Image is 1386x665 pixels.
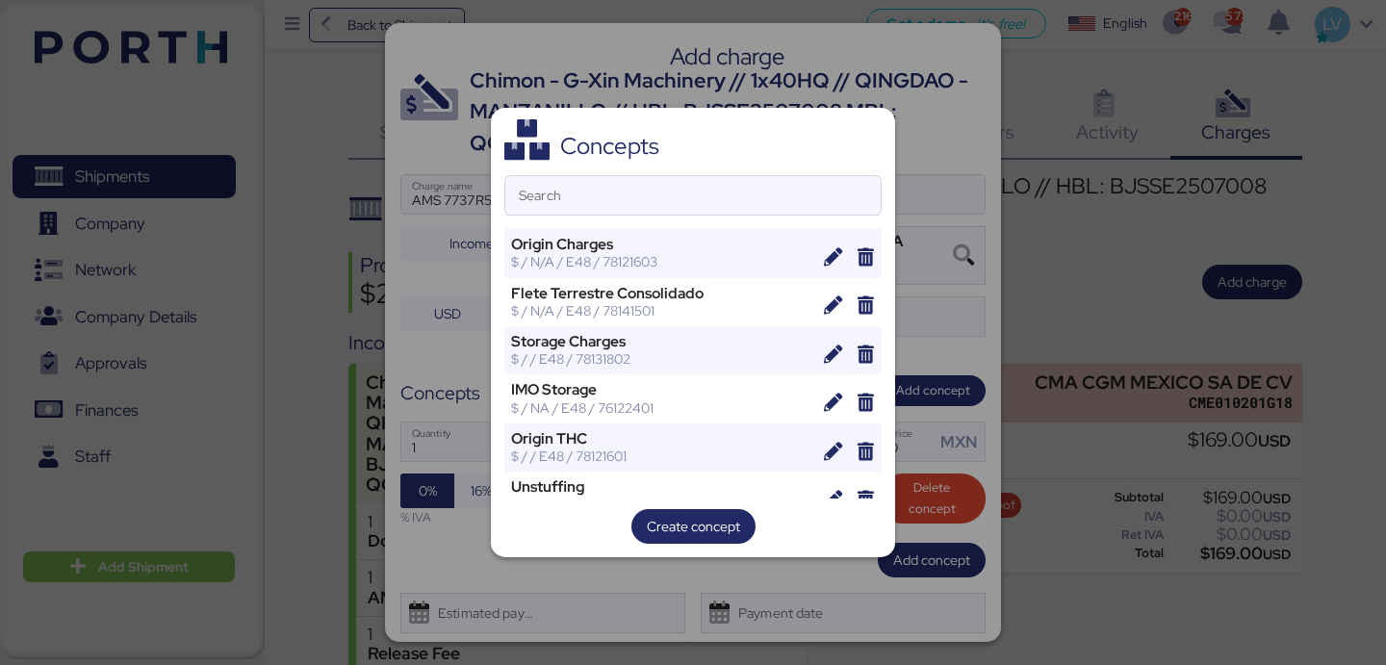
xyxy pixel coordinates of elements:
[511,381,810,398] div: IMO Storage
[511,430,810,448] div: Origin THC
[511,399,810,417] div: $ / NA / E48 / 76122401
[647,515,740,538] span: Create concept
[511,302,810,320] div: $ / N/A / E48 / 78141501
[511,350,810,368] div: $ / / E48 / 78131802
[505,176,881,215] input: Search
[511,253,810,270] div: $ / N/A / E48 / 78121603
[511,478,810,496] div: Unstuffing
[511,333,810,350] div: Storage Charges
[511,236,810,253] div: Origin Charges
[511,285,810,302] div: Flete Terrestre Consolidado
[631,509,756,544] button: Create concept
[511,448,810,465] div: $ / / E48 / 78121601
[560,138,659,155] div: Concepts
[511,496,810,513] div: $ / T/CBM / E48 / 78131802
